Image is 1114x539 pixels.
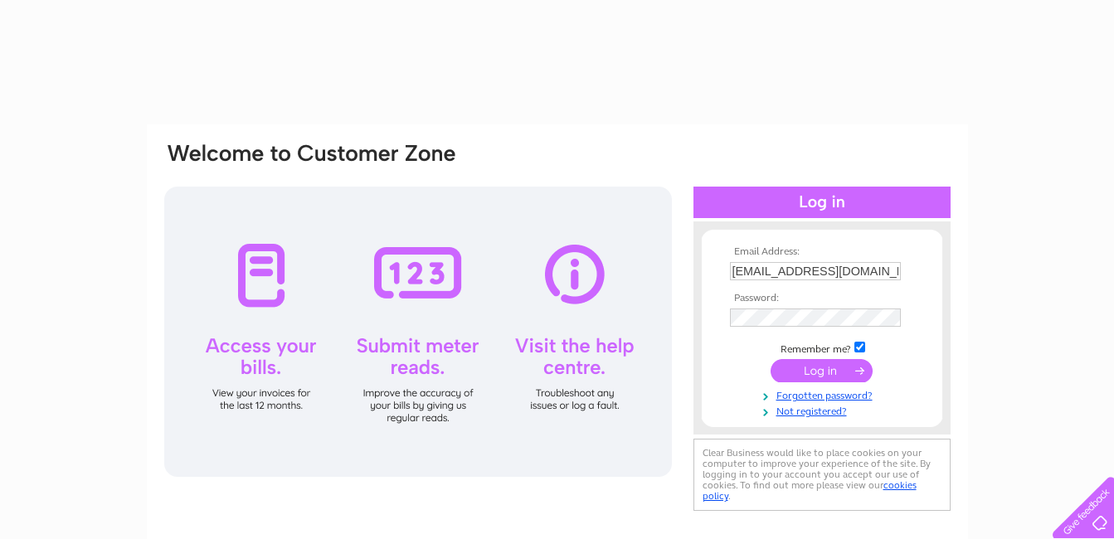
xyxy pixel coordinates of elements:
a: Forgotten password? [730,386,918,402]
th: Email Address: [726,246,918,258]
a: cookies policy [703,479,917,502]
div: Clear Business would like to place cookies on your computer to improve your experience of the sit... [693,439,951,511]
a: Not registered? [730,402,918,418]
input: Submit [771,359,873,382]
td: Remember me? [726,339,918,356]
th: Password: [726,293,918,304]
